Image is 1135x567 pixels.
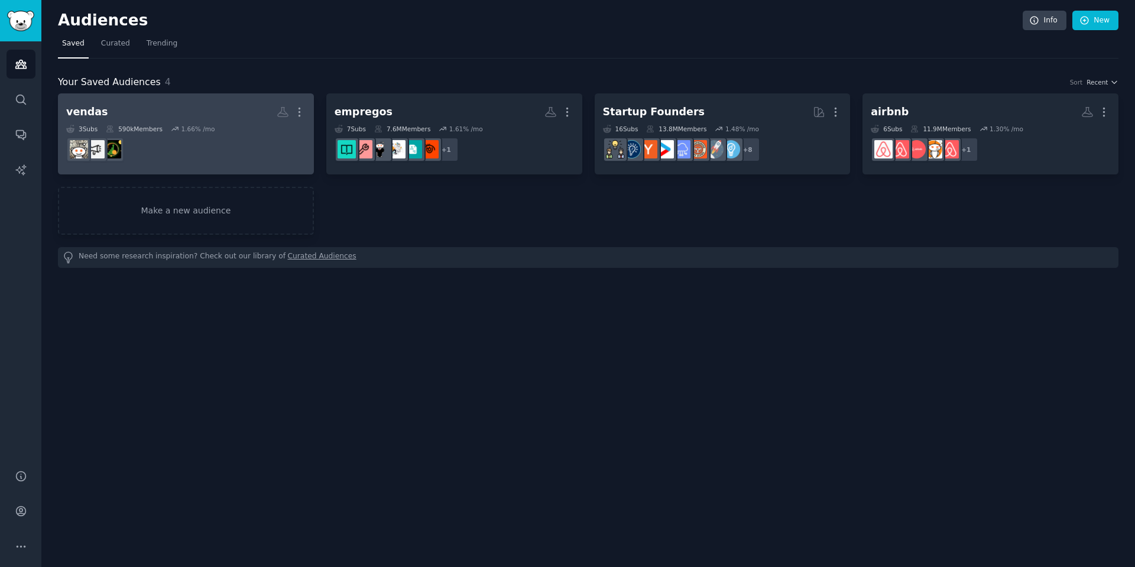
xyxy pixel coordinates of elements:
a: empregos7Subs7.6MMembers1.61% /mo+1SideJobsjobsRemoteJobscareerguidanceconselhodecarreiraEmpregos... [326,93,582,174]
div: empregos [335,105,393,119]
div: 3 Sub s [66,125,98,133]
div: 1.61 % /mo [449,125,483,133]
a: vendas3Subs590kMembers1.66% /moempreendedorismoVendasBRinvestimentos [58,93,314,174]
h2: Audiences [58,11,1023,30]
img: investimentos [70,140,88,158]
img: Airbnb_Host_Community [941,140,959,158]
a: airbnb6Subs11.9MMembers1.30% /mo+1Airbnb_Host_CommunitymildlyinfuriatingAirBnBHostsairbnb_hostsAi... [862,93,1118,174]
div: 6 Sub s [871,125,902,133]
div: 1.48 % /mo [725,125,759,133]
img: GummySearch logo [7,11,34,31]
img: jobs [404,140,422,158]
div: Need some research inspiration? Check out our library of [58,247,1118,268]
img: RemoteJobs [387,140,406,158]
img: SideJobs [420,140,439,158]
div: airbnb [871,105,909,119]
div: 7.6M Members [374,125,430,133]
div: + 1 [954,137,978,162]
div: + 8 [735,137,760,162]
img: startups [705,140,724,158]
a: Saved [58,34,89,59]
a: Startup Founders16Subs13.8MMembers1.48% /mo+8EntrepreneurstartupsEntrepreneurRideAlongSaaSstartup... [595,93,851,174]
img: VendasBR [86,140,105,158]
div: 1.30 % /mo [990,125,1023,133]
a: Trending [142,34,181,59]
div: 590k Members [106,125,163,133]
img: EmpregosPortugal [338,140,356,158]
div: Startup Founders [603,105,705,119]
div: 7 Sub s [335,125,366,133]
img: empreendedorismo [103,140,121,158]
a: Curated Audiences [288,251,356,264]
span: Curated [101,38,130,49]
div: 13.8M Members [646,125,706,133]
button: Recent [1087,78,1118,86]
img: careerguidance [371,140,389,158]
div: 1.66 % /mo [181,125,215,133]
div: Sort [1070,78,1083,86]
img: AirBnB [874,140,893,158]
a: Curated [97,34,134,59]
img: ycombinator [639,140,657,158]
img: startup [656,140,674,158]
span: Your Saved Audiences [58,75,161,90]
span: Trending [147,38,177,49]
div: vendas [66,105,108,119]
img: growmybusiness [606,140,624,158]
span: Saved [62,38,85,49]
a: Info [1023,11,1066,31]
a: Make a new audience [58,187,314,235]
div: 11.9M Members [910,125,971,133]
div: + 1 [434,137,459,162]
img: mildlyinfuriating [924,140,942,158]
span: 4 [165,76,171,88]
img: Entrepreneur [722,140,740,158]
img: SaaS [672,140,690,158]
img: EntrepreneurRideAlong [689,140,707,158]
img: Entrepreneurship [622,140,641,158]
a: New [1072,11,1118,31]
img: conselhodecarreira [354,140,372,158]
img: AirBnBHosts [907,140,926,158]
span: Recent [1087,78,1108,86]
div: 16 Sub s [603,125,638,133]
img: airbnb_hosts [891,140,909,158]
